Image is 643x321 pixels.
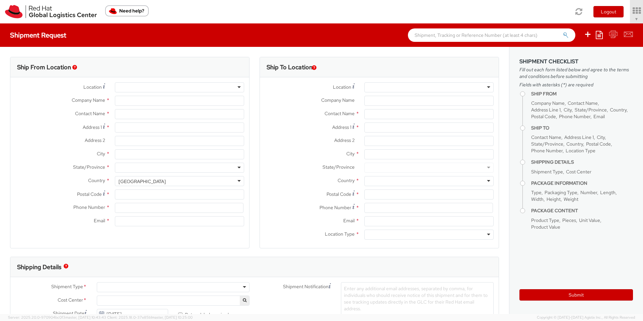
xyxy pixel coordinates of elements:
span: Email [94,218,105,224]
span: Width [531,196,544,202]
h4: Shipment Request [10,31,66,39]
span: Phone Number [319,205,351,211]
span: State/Province [575,107,607,113]
span: Height [547,196,561,202]
span: Client: 2025.18.0-37e85b1 [107,315,193,320]
span: Number [580,189,597,195]
span: State/Province [531,141,563,147]
button: Logout [593,6,624,17]
h4: Shipping Details [531,160,633,165]
h3: Shipment Checklist [519,59,633,65]
h3: Ship To Location [267,64,312,71]
span: Postal Code [327,191,351,197]
span: Address 1 [332,124,351,130]
span: Contact Name [531,134,561,140]
span: City [346,151,355,157]
span: Phone Number [559,113,590,119]
span: Country [88,177,105,183]
button: Submit [519,289,633,301]
span: State/Province [73,164,105,170]
span: Address Line 1 [564,134,594,140]
div: [GEOGRAPHIC_DATA] [119,178,166,185]
span: Country [566,141,583,147]
span: Country [338,177,355,183]
span: Location Type [325,231,355,237]
span: ▼ [635,16,639,22]
span: Company Name [531,100,565,106]
h4: Ship From [531,91,633,96]
span: Weight [564,196,578,202]
span: Shipment Type [531,169,563,175]
span: Location [83,84,102,90]
span: City [597,134,605,140]
span: Product Type [531,217,559,223]
span: Postal Code [531,113,556,119]
span: Postal Code [77,191,102,197]
span: Packaging Type [545,189,577,195]
span: Shipment Type [51,283,83,291]
span: Company Name [72,97,105,103]
span: Contact Name [568,100,598,106]
span: Enter any additional email addresses, separated by comma, for individuals who should receive noti... [344,286,488,312]
span: Type [531,189,542,195]
span: Copyright © [DATE]-[DATE] Agistix Inc., All Rights Reserved [537,315,635,320]
label: Return label required [178,310,230,318]
span: Email [343,218,355,224]
span: Company Name [321,97,355,103]
h4: Ship To [531,126,633,131]
span: Email [593,113,605,119]
span: Address Line 1 [531,107,561,113]
span: Contact Name [325,110,355,116]
h4: Package Information [531,181,633,186]
span: Phone Number [531,148,563,154]
span: City [564,107,572,113]
span: master, [DATE] 10:25:00 [152,315,193,320]
span: Fill out each form listed below and agree to the terms and conditions before submitting [519,66,633,80]
span: Length [600,189,616,195]
span: Cost Center [58,297,83,304]
span: City [97,151,105,157]
input: Return label required [178,313,183,317]
h3: Shipping Details [17,264,61,270]
span: Fields with asterisks (*) are required [519,81,633,88]
span: State/Province [323,164,355,170]
span: master, [DATE] 10:43:43 [65,315,106,320]
span: Location Type [566,148,595,154]
img: rh-logistics-00dfa346123c4ec078e1.svg [5,5,97,18]
span: Phone Number [73,204,105,210]
span: Unit Value [579,217,600,223]
span: Product Value [531,224,560,230]
span: Shipment Notification [283,283,329,290]
input: Shipment, Tracking or Reference Number (at least 4 chars) [408,28,575,42]
span: Country [610,107,627,113]
span: Address 1 [83,124,102,130]
span: Address 2 [85,137,105,143]
span: Cost Center [566,169,591,175]
span: Server: 2025.20.0-970904bc0f3 [8,315,106,320]
span: Shipment Date [53,310,84,317]
span: Pieces [562,217,576,223]
span: Contact Name [75,110,105,116]
h4: Package Content [531,208,633,213]
span: Location [333,84,351,90]
span: Address 2 [334,137,355,143]
span: Postal Code [586,141,611,147]
h3: Ship From Location [17,64,71,71]
button: Need help? [105,5,149,16]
